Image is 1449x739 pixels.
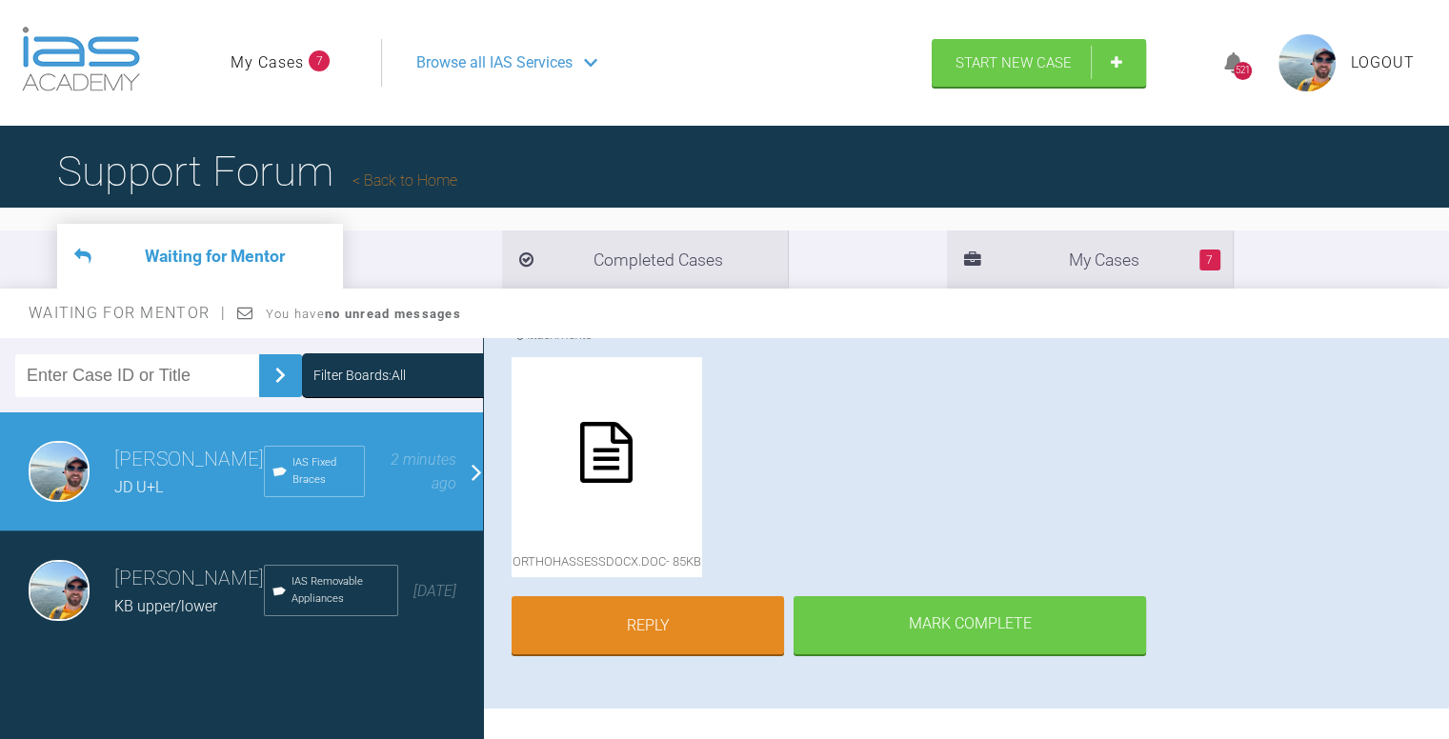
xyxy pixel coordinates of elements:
span: Waiting for Mentor [29,304,226,322]
input: Enter Case ID or Title [15,354,259,397]
span: 7 [309,50,330,71]
h3: [PERSON_NAME] [114,444,264,476]
span: 7 [1199,250,1220,270]
li: Waiting for Mentor [57,224,343,289]
img: chevronRight.28bd32b0.svg [265,360,295,390]
img: Owen Walls [29,441,90,502]
span: Browse all IAS Services [416,50,573,75]
a: Back to Home [352,171,457,190]
span: IAS Removable Appliances [292,573,390,608]
div: 521 [1234,62,1252,80]
span: JD U+L [114,478,163,496]
a: My Cases [231,50,304,75]
span: Start New Case [956,54,1072,71]
span: You have [266,307,461,321]
span: KB upper/lower [114,597,217,615]
a: Reply [512,596,784,655]
img: profile.png [1278,34,1336,91]
div: Mark Complete [794,596,1146,655]
span: IAS Fixed Braces [292,454,356,489]
strong: no unread messages [325,307,461,321]
img: Owen Walls [29,560,90,621]
span: [DATE] [413,582,456,600]
div: Filter Boards: All [313,365,406,386]
h3: [PERSON_NAME] [114,563,264,595]
a: Logout [1351,50,1415,75]
a: Start New Case [932,39,1146,87]
img: logo-light.3e3ef733.png [22,27,140,91]
h1: Support Forum [57,138,457,205]
span: 2 minutes ago [391,450,456,493]
span: orthohassessdocX.doc - 85KB [512,548,702,577]
li: My Cases [947,230,1233,289]
li: Completed Cases [502,230,788,289]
